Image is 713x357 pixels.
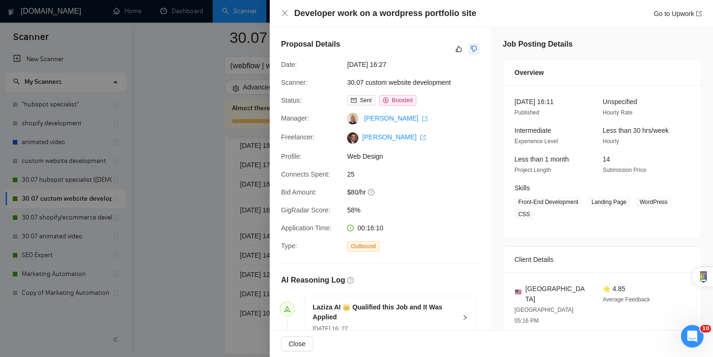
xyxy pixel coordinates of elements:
span: 58% [347,205,489,215]
span: [DATE] 16:11 [514,98,554,105]
span: Hourly [603,138,619,145]
span: Sent [360,97,372,104]
span: Bid Amount: [281,188,317,196]
span: right [462,315,468,320]
span: 00:16:10 [357,224,383,232]
span: Freelancer: [281,133,315,141]
span: Outbound [347,241,380,252]
span: Hourly Rate [603,109,632,116]
span: dollar [383,97,389,103]
span: question-circle [368,188,375,196]
span: clock-circle [347,225,354,231]
span: Scanner: [281,79,307,86]
span: Landing Page [588,197,630,207]
span: [DATE] 16: 27 [313,325,348,332]
span: Overview [514,67,544,78]
iframe: Intercom live chat [681,325,704,348]
img: 🇺🇸 [515,289,522,295]
span: Type: [281,242,297,250]
span: question-circle [347,277,354,284]
span: Intermediate [514,127,551,134]
span: dislike [471,45,477,53]
span: Application Time: [281,224,332,232]
span: 25 [347,169,489,179]
h5: AI Reasoning Log [281,275,345,286]
span: WordPress [636,197,671,207]
span: Average Feedback [603,296,650,303]
span: [GEOGRAPHIC_DATA] [525,284,588,304]
span: export [696,11,702,16]
span: [GEOGRAPHIC_DATA] 05:16 PM [514,307,573,324]
button: like [453,43,464,55]
h5: Proposal Details [281,39,340,50]
span: like [456,45,462,53]
a: [PERSON_NAME] export [362,133,426,141]
h5: Laziza AI 👑 Qualified this Job and It Was Applied [313,302,456,322]
h5: Job Posting Details [503,39,572,50]
span: GigRadar Score: [281,206,330,214]
span: Manager: [281,114,309,122]
span: Boosted [392,97,413,104]
span: Project Length [514,167,551,173]
span: send [284,306,290,312]
button: dislike [468,43,480,55]
span: Submission Price [603,167,647,173]
span: Published [514,109,539,116]
span: Connects Spent: [281,170,330,178]
a: Go to Upworkexport [654,10,702,17]
span: 10 [700,325,711,333]
span: 30.07 custom website development [347,77,489,88]
span: Front-End Development [514,197,582,207]
button: Close [281,336,313,351]
span: $80/hr [347,187,489,197]
div: Client Details [514,247,690,272]
span: Unspecified [603,98,637,105]
span: 14 [603,155,610,163]
span: Close [289,339,306,349]
span: CSS [514,209,534,219]
span: Skills [514,184,530,192]
span: Less than 30 hrs/week [603,127,669,134]
button: Close [281,9,289,17]
span: Date: [281,61,297,68]
span: Web Design [347,151,489,162]
img: c12lBgTcb-4rLnDchwq1esdWfnaqBK6Ll5Xu5_y4-eGN2BvwBOeiB2K7mHaUNpQ3Kd [347,132,358,144]
span: [DATE] 16:27 [347,59,489,70]
span: Status: [281,97,302,104]
h4: Developer work on a wordpress portfolio site [294,8,476,19]
span: close [281,9,289,17]
span: Profile: [281,153,302,160]
span: Less than 1 month [514,155,569,163]
a: [PERSON_NAME] export [364,114,428,122]
span: export [420,135,426,140]
span: export [422,116,428,122]
span: Experience Level [514,138,558,145]
span: ⭐ 4.85 [603,285,625,292]
span: mail [351,97,356,103]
